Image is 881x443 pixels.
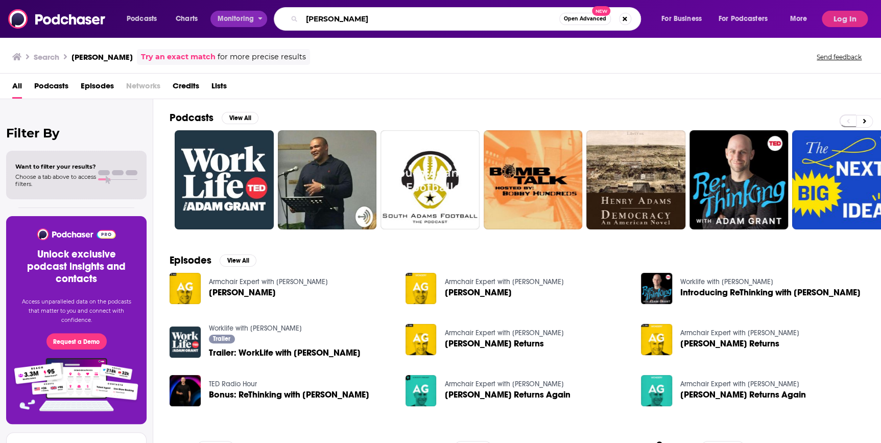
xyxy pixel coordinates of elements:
[72,52,133,62] h3: [PERSON_NAME]
[680,339,779,348] a: Adam Grant Returns
[444,380,563,388] a: Armchair Expert with Dax Shepard
[120,11,170,27] button: open menu
[790,12,807,26] span: More
[406,375,437,406] img: Adam Grant Returns Again
[218,51,306,63] span: for more precise results
[444,288,511,297] span: [PERSON_NAME]
[18,248,134,285] h3: Unlock exclusive podcast insights and contacts
[170,273,201,304] img: Adam Grant
[444,390,570,399] span: [PERSON_NAME] Returns Again
[209,390,369,399] span: Bonus: ReThinking with [PERSON_NAME]
[8,9,106,29] img: Podchaser - Follow, Share and Rate Podcasts
[641,324,672,355] img: Adam Grant Returns
[680,277,773,286] a: Worklife with Adam Grant
[209,288,276,297] span: [PERSON_NAME]
[680,329,799,337] a: Armchair Expert with Dax Shepard
[12,78,22,99] a: All
[444,390,570,399] a: Adam Grant Returns Again
[680,390,806,399] a: Adam Grant Returns Again
[220,254,256,267] button: View All
[81,78,114,99] a: Episodes
[661,12,702,26] span: For Business
[15,173,96,188] span: Choose a tab above to access filters.
[444,339,543,348] span: [PERSON_NAME] Returns
[641,273,672,304] img: Introducing ReThinking with Adam Grant
[126,78,160,99] span: Networks
[559,13,611,25] button: Open AdvancedNew
[170,111,258,124] a: PodcastsView All
[170,375,201,406] img: Bonus: ReThinking with Adam Grant
[222,112,258,124] button: View All
[444,329,563,337] a: Armchair Expert with Dax Shepard
[169,11,204,27] a: Charts
[218,12,254,26] span: Monitoring
[36,228,116,240] img: Podchaser - Follow, Share and Rate Podcasts
[680,288,861,297] span: Introducing ReThinking with [PERSON_NAME]
[814,53,865,61] button: Send feedback
[127,12,157,26] span: Podcasts
[209,277,328,286] a: Armchair Expert with Dax Shepard
[680,288,861,297] a: Introducing ReThinking with Adam Grant
[209,348,361,357] span: Trailer: WorkLife with [PERSON_NAME]
[680,390,806,399] span: [PERSON_NAME] Returns Again
[176,12,198,26] span: Charts
[283,7,651,31] div: Search podcasts, credits, & more...
[209,348,361,357] a: Trailer: WorkLife with Adam Grant
[719,12,768,26] span: For Podcasters
[209,288,276,297] a: Adam Grant
[209,380,257,388] a: TED Radio Hour
[209,390,369,399] a: Bonus: ReThinking with Adam Grant
[46,333,107,349] button: Request a Demo
[211,78,227,99] a: Lists
[406,273,437,304] img: Adam Grant
[564,16,606,21] span: Open Advanced
[15,163,96,170] span: Want to filter your results?
[822,11,868,27] button: Log In
[302,11,559,27] input: Search podcasts, credits, & more...
[654,11,715,27] button: open menu
[170,254,211,267] h2: Episodes
[11,358,142,412] img: Pro Features
[173,78,199,99] a: Credits
[680,380,799,388] a: Armchair Expert with Dax Shepard
[592,6,610,16] span: New
[6,126,147,141] h2: Filter By
[34,52,59,62] h3: Search
[444,339,543,348] a: Adam Grant Returns
[213,336,230,342] span: Trailer
[34,78,68,99] a: Podcasts
[170,327,201,358] img: Trailer: WorkLife with Adam Grant
[782,11,820,27] button: open menu
[170,111,213,124] h2: Podcasts
[170,254,256,267] a: EpisodesView All
[210,11,267,27] button: open menu
[406,324,437,355] img: Adam Grant Returns
[641,375,672,406] img: Adam Grant Returns Again
[209,324,302,333] a: Worklife with Adam Grant
[141,51,216,63] a: Try an exact match
[444,288,511,297] a: Adam Grant
[444,277,563,286] a: Armchair Expert with Dax Shepard
[680,339,779,348] span: [PERSON_NAME] Returns
[712,11,782,27] button: open menu
[18,297,134,325] p: Access unparalleled data on the podcasts that matter to you and connect with confidence.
